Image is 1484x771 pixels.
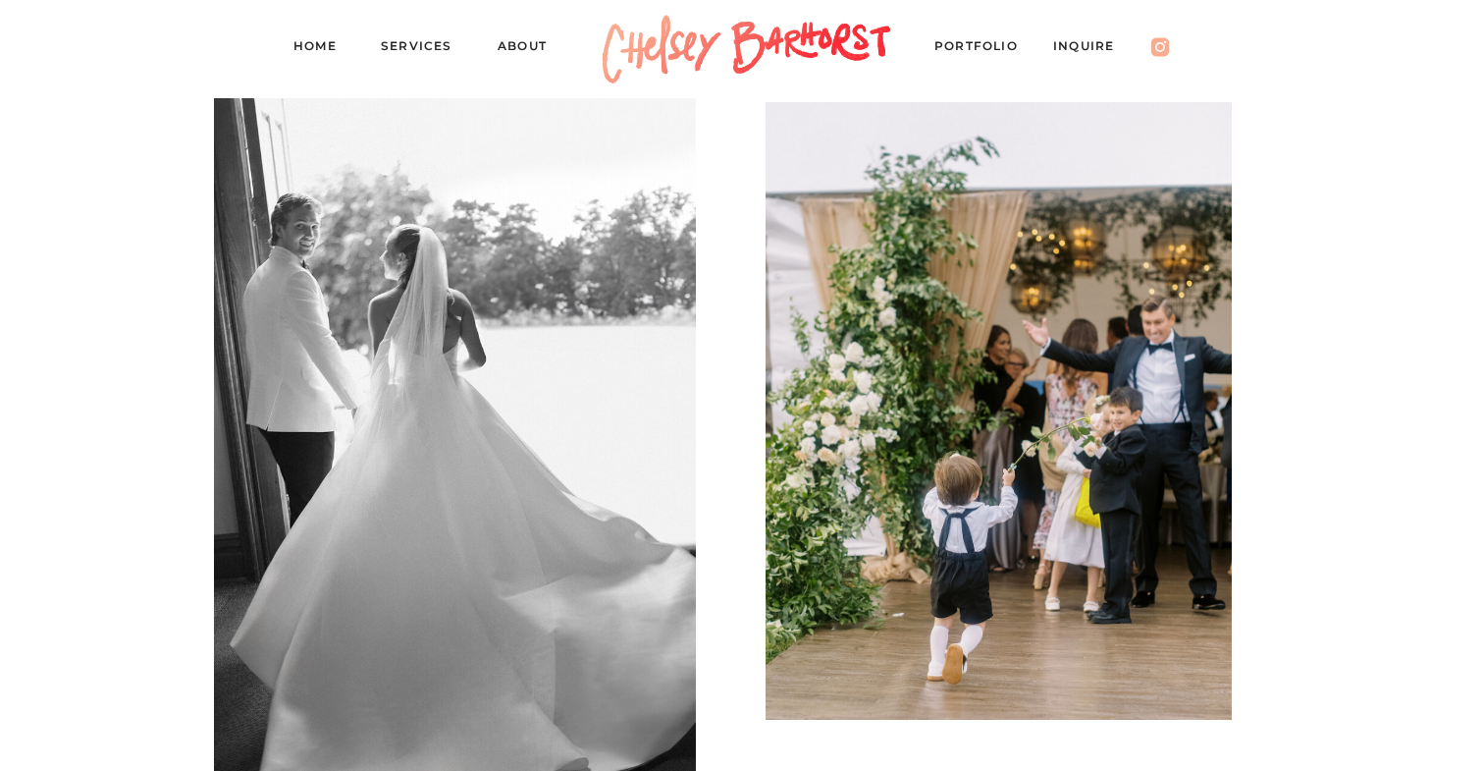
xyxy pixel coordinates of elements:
a: Services [381,35,469,63]
a: Inquire [1053,35,1134,63]
a: About [498,35,565,63]
a: Home [293,35,352,63]
a: PORTFOLIO [934,35,1036,63]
